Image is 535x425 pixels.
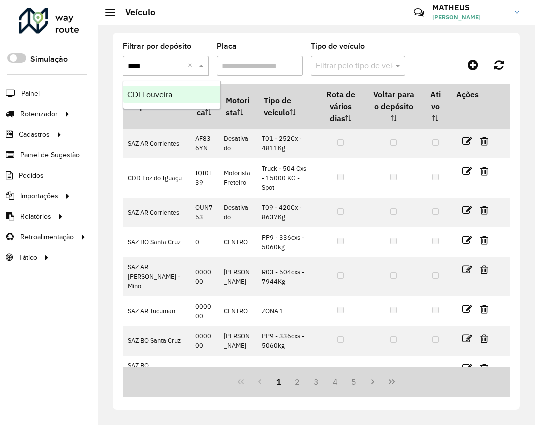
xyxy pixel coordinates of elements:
[123,326,190,355] td: SAZ BO Santa Cruz
[123,198,190,227] td: SAZ AR Corrientes
[19,252,37,263] span: Tático
[480,164,488,178] a: Excluir
[123,257,190,296] td: SAZ AR [PERSON_NAME] - Mino
[257,296,315,326] td: ZONA 1
[462,361,472,375] a: Editar
[257,257,315,296] td: R03 - 504cxs - 7944Kg
[480,134,488,148] a: Excluir
[257,356,315,395] td: xxx- 336cxs - 6000 kgs
[462,134,472,148] a: Editar
[257,227,315,257] td: PP9 - 336cxs - 5060kg
[190,198,218,227] td: OUN753
[257,129,315,158] td: T01 - 252Cx - 4811Kg
[219,257,257,296] td: [PERSON_NAME]
[480,361,488,375] a: Excluir
[315,84,366,129] th: Rota de vários dias
[480,233,488,247] a: Excluir
[19,129,50,140] span: Cadastros
[326,372,345,391] button: 4
[432,3,507,12] h3: MATHEUS
[123,81,221,109] ng-dropdown-panel: Options list
[219,129,257,158] td: Desativado
[217,40,237,52] label: Placa
[462,233,472,247] a: Editar
[480,203,488,217] a: Excluir
[421,84,449,129] th: Ativo
[190,356,218,395] td: 000000
[219,158,257,198] td: Motorista Freteiro
[219,326,257,355] td: [PERSON_NAME]
[363,372,382,391] button: Next Page
[115,7,155,18] h2: Veículo
[20,191,58,201] span: Importações
[408,2,430,23] a: Contato Rápido
[366,84,421,129] th: Voltar para o depósito
[190,227,218,257] td: 0
[311,40,365,52] label: Tipo de veículo
[462,263,472,276] a: Editar
[20,150,80,160] span: Painel de Sugestão
[345,372,364,391] button: 5
[20,211,51,222] span: Relatórios
[462,164,472,178] a: Editar
[190,257,218,296] td: 000000
[123,296,190,326] td: SAZ AR Tucuman
[219,296,257,326] td: CENTRO
[123,129,190,158] td: SAZ AR Corrientes
[30,53,68,65] label: Simulação
[257,158,315,198] td: Truck - 504 Cxs - 15000 KG - Spot
[307,372,326,391] button: 3
[219,84,257,129] th: Motorista
[20,109,58,119] span: Roteirizador
[190,326,218,355] td: 000000
[449,84,509,105] th: Ações
[190,129,218,158] td: AF836YN
[480,332,488,345] a: Excluir
[462,332,472,345] a: Editar
[188,60,196,72] span: Clear all
[462,302,472,316] a: Editar
[462,203,472,217] a: Editar
[382,372,401,391] button: Last Page
[480,263,488,276] a: Excluir
[190,296,218,326] td: 000000
[269,372,288,391] button: 1
[257,326,315,355] td: PP9 - 336cxs - 5060kg
[127,90,172,99] span: CDI Louveira
[219,198,257,227] td: Desativado
[19,170,44,181] span: Pedidos
[480,302,488,316] a: Excluir
[123,158,190,198] td: CDD Foz do Iguaçu
[219,356,257,395] td: Motorista 1
[288,372,307,391] button: 2
[257,198,315,227] td: T09 - 420Cx - 8637Kg
[257,84,315,129] th: Tipo de veículo
[123,227,190,257] td: SAZ BO Santa Cruz
[123,356,190,395] td: SAZ BO [GEOGRAPHIC_DATA]
[21,88,40,99] span: Painel
[190,158,218,198] td: IQI0I39
[432,13,507,22] span: [PERSON_NAME]
[123,40,191,52] label: Filtrar por depósito
[219,227,257,257] td: CENTRO
[20,232,74,242] span: Retroalimentação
